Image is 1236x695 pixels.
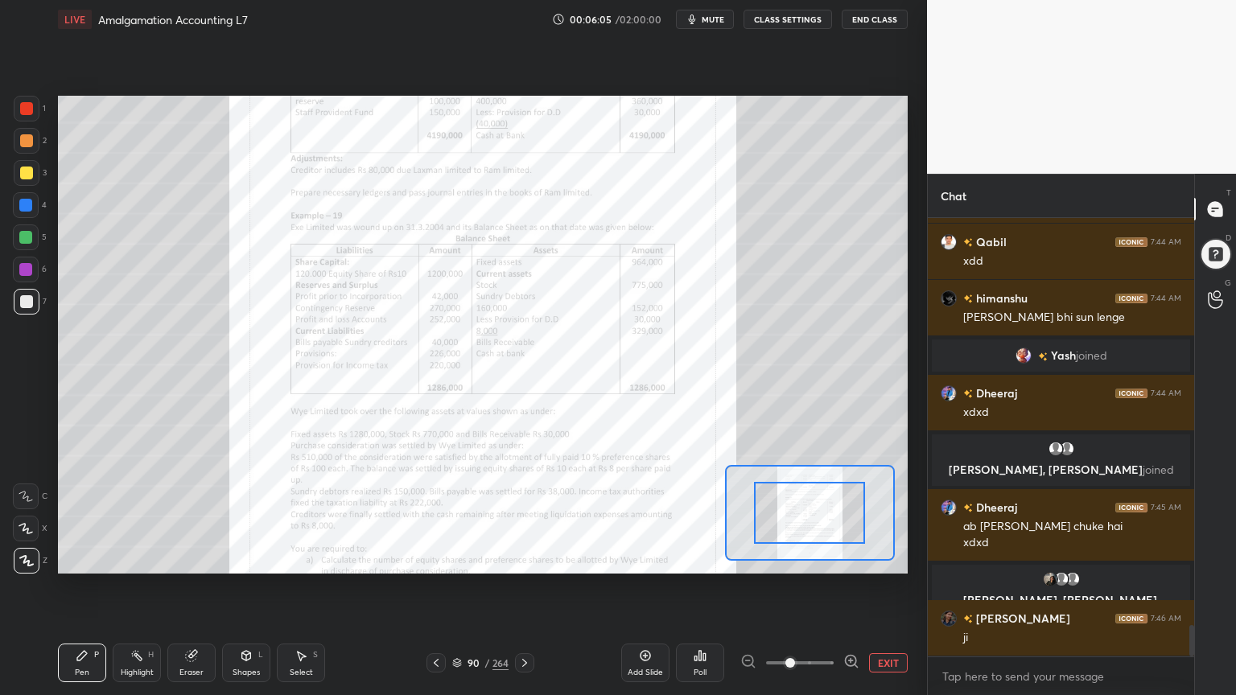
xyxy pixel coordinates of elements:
[14,289,47,315] div: 7
[1151,389,1181,398] div: 7:44 AM
[14,128,47,154] div: 2
[484,658,489,668] div: /
[941,385,957,401] img: 0927f92d75414b99a53b7621c41a7454.jpg
[75,668,89,676] div: Pen
[492,656,509,670] div: 264
[973,233,1007,250] h6: Qabil
[1059,441,1075,457] img: default.png
[963,389,973,398] img: no-rating-badge.077c3623.svg
[1115,237,1147,247] img: iconic-dark.1390631f.png
[676,10,734,29] button: mute
[14,548,47,574] div: Z
[14,160,47,186] div: 3
[1076,349,1107,362] span: joined
[1016,347,1032,364] img: c8c3773af130436fbbd3ef7eda59cd9b.jpg
[963,615,973,623] img: no-rating-badge.077c3623.svg
[973,610,1070,627] h6: [PERSON_NAME]
[233,668,260,676] div: Shapes
[98,12,248,27] h4: Amalgamation Accounting L7
[941,611,957,627] img: a358d6efd4b64471b9a414a6fa5ab202.jpg
[973,290,1028,306] h6: himanshu
[1048,441,1064,457] img: default.png
[179,668,204,676] div: Eraser
[13,516,47,541] div: X
[869,653,908,672] button: EXIT
[963,504,973,512] img: no-rating-badge.077c3623.svg
[963,253,1181,269] div: xdd
[694,668,707,676] div: Poll
[1053,571,1069,587] img: default.png
[1115,503,1147,512] img: iconic-dark.1390631f.png
[13,483,47,509] div: C
[1143,462,1174,477] span: joined
[13,224,47,250] div: 5
[963,405,1181,421] div: xdxd
[928,218,1194,656] div: grid
[1226,187,1231,199] p: T
[14,96,46,121] div: 1
[1225,277,1231,289] p: G
[13,192,47,218] div: 4
[465,658,481,668] div: 90
[941,234,957,250] img: da6b2f8aca71494ca36459ed5f6f1149.jpg
[973,499,1017,516] h6: Dheeraj
[1115,389,1147,398] img: iconic-dark.1390631f.png
[941,290,957,306] img: c9e278afab4b450cb2eb498552f0b02c.jpg
[1051,349,1076,362] span: Yash
[842,10,908,29] button: End Class
[963,294,973,303] img: no-rating-badge.077c3623.svg
[1038,352,1048,361] img: no-rating-badge.077c3623.svg
[702,14,724,25] span: mute
[628,668,663,676] div: Add Slide
[313,651,318,659] div: S
[941,500,957,516] img: 0927f92d75414b99a53b7621c41a7454.jpg
[121,668,154,676] div: Highlight
[1151,237,1181,247] div: 7:44 AM
[744,10,832,29] button: CLASS SETTINGS
[1151,614,1181,623] div: 7:46 AM
[1115,294,1147,303] img: iconic-dark.1390631f.png
[290,668,313,676] div: Select
[94,651,99,659] div: P
[963,238,973,247] img: no-rating-badge.077c3623.svg
[1065,571,1081,587] img: default.png
[148,651,154,659] div: H
[1115,614,1147,623] img: iconic-dark.1390631f.png
[973,385,1017,401] h6: Dheeraj
[13,257,47,282] div: 6
[1151,294,1181,303] div: 7:44 AM
[928,175,979,217] p: Chat
[963,310,1181,326] div: [PERSON_NAME] bhi sun lenge
[963,519,1181,535] div: ab [PERSON_NAME] chuke hai
[1226,232,1231,244] p: D
[963,630,1181,646] div: ji
[963,535,1181,551] div: xdxd
[1151,503,1181,512] div: 7:45 AM
[58,10,92,29] div: LIVE
[941,594,1180,619] p: [PERSON_NAME], [PERSON_NAME], [PERSON_NAME]
[941,463,1180,476] p: [PERSON_NAME], [PERSON_NAME]
[1042,571,1058,587] img: a6f724de2e2746c2beece9c483d41ce3.jpg
[258,651,263,659] div: L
